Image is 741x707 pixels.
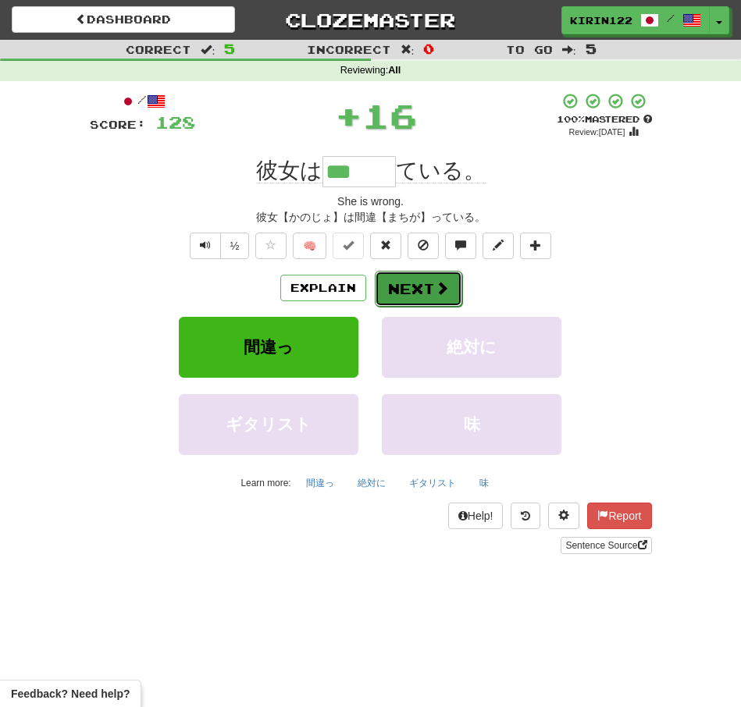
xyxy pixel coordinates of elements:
[333,233,364,259] button: Set this sentence to 100% Mastered (alt+m)
[90,194,652,209] div: She is wrong.
[667,12,675,23] span: /
[408,233,439,259] button: Ignore sentence (alt+i)
[447,338,497,356] span: 絶対に
[586,41,597,56] span: 5
[464,415,480,433] span: 味
[370,233,401,259] button: Reset to 0% Mastered (alt+r)
[483,233,514,259] button: Edit sentence (alt+d)
[448,503,504,529] button: Help!
[401,44,415,55] span: :
[11,686,130,702] span: Open feedback widget
[511,503,540,529] button: Round history (alt+y)
[255,233,287,259] button: Favorite sentence (alt+f)
[570,13,632,27] span: KiRin1227
[401,471,465,495] button: ギタリスト
[201,44,215,55] span: :
[445,233,476,259] button: Discuss sentence (alt+u)
[561,6,710,34] a: KiRin1227 /
[587,503,651,529] button: Report
[220,233,250,259] button: ½
[557,114,585,124] span: 100 %
[388,65,401,76] strong: All
[90,209,652,225] div: 彼女【かのじょ】は間違【まちが】っている。
[375,271,462,307] button: Next
[155,112,195,132] span: 128
[12,6,235,33] a: Dashboard
[293,233,326,259] button: 🧠
[562,44,576,55] span: :
[396,158,486,183] span: ている。
[557,113,652,126] div: Mastered
[349,471,394,495] button: 絶対に
[569,127,625,137] small: Review: [DATE]
[240,478,290,489] small: Learn more:
[190,233,221,259] button: Play sentence audio (ctl+space)
[179,317,358,378] button: 間違っ
[187,233,250,259] div: Text-to-speech controls
[362,96,417,135] span: 16
[423,41,434,56] span: 0
[561,537,651,554] a: Sentence Source
[226,415,312,433] span: ギタリスト
[307,43,391,56] span: Incorrect
[382,317,561,378] button: 絶対に
[224,41,235,56] span: 5
[382,394,561,455] button: 味
[506,43,553,56] span: To go
[471,471,497,495] button: 味
[280,275,366,301] button: Explain
[244,338,294,356] span: 間違っ
[179,394,358,455] button: ギタリスト
[256,158,322,183] span: 彼女は
[297,471,343,495] button: 間違っ
[258,6,482,34] a: Clozemaster
[90,92,195,112] div: /
[335,92,362,139] span: +
[90,118,146,131] span: Score:
[520,233,551,259] button: Add to collection (alt+a)
[126,43,191,56] span: Correct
